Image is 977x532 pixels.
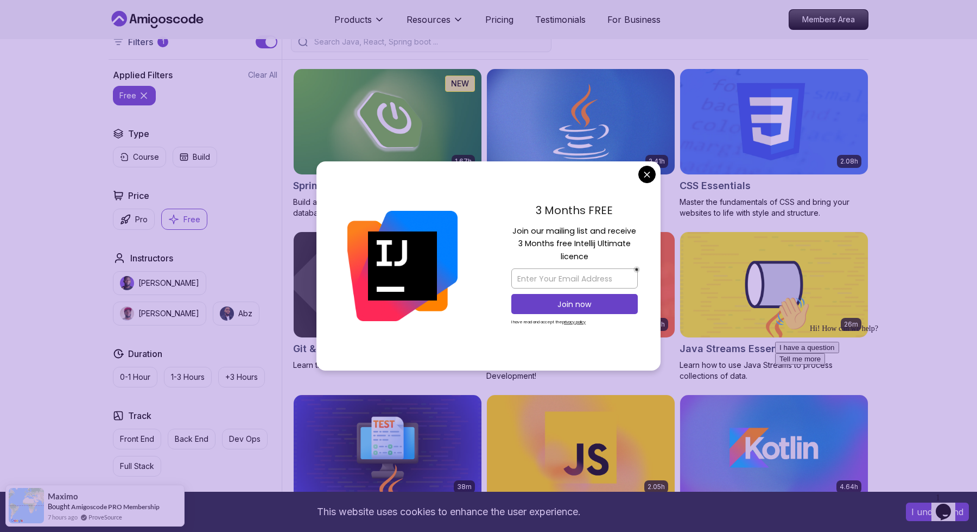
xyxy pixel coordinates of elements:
button: Build [173,147,217,167]
h2: Duration [128,347,162,360]
img: Javascript for Beginners card [487,395,675,500]
button: 1-3 Hours [164,367,212,387]
button: instructor imgAbz [213,302,259,326]
img: Java Unit Testing Essentials card [294,395,481,500]
img: :wave: [4,4,39,39]
p: Build a CRUD API with Spring Boot and PostgreSQL database using Spring Data JPA and Spring AI [293,197,482,218]
p: Learn the fundamentals of Git and GitHub. [293,360,482,371]
a: Java Streams Essentials card26mJava Streams EssentialsLearn how to use Java Streams to process co... [680,231,868,381]
p: Full Stack [120,461,154,472]
button: Tell me more [4,61,54,73]
p: Front End [120,434,154,445]
p: +3 Hours [225,372,258,383]
button: Clear All [248,70,277,80]
button: Accept cookies [906,503,969,521]
img: CSS Essentials card [680,69,868,174]
p: Course [133,152,159,162]
span: Hi! How can we help? [4,33,107,41]
img: instructor img [220,306,234,321]
span: 7 hours ago [48,512,78,522]
p: 38m [457,483,472,491]
button: +3 Hours [218,367,265,387]
a: Java for Beginners card2.41hJava for BeginnersBeginner-friendly Java course for essential program... [486,68,675,218]
h2: Instructors [130,252,173,265]
p: NEW [451,78,469,89]
a: CSS Essentials card2.08hCSS EssentialsMaster the fundamentals of CSS and bring your websites to l... [680,68,868,218]
a: Git & GitHub Fundamentals cardGit & GitHub FundamentalsLearn the fundamentals of Git and GitHub. [293,231,482,371]
p: Filters [128,35,153,48]
h2: CSS Essentials [680,178,751,193]
button: Free [161,209,207,230]
span: Bought [48,502,70,511]
p: 2.41h [649,157,665,166]
p: 2.08h [840,157,858,166]
p: Products [334,13,372,26]
a: Spring Boot for Beginners card1.67hNEWSpring Boot for BeginnersBuild a CRUD API with Spring Boot ... [293,68,482,218]
p: Build [193,152,210,162]
p: Pro [135,214,148,225]
img: provesource social proof notification image [9,488,44,523]
h2: Applied Filters [113,68,173,82]
a: ProveSource [88,512,122,522]
button: I have a question [4,50,68,61]
img: instructor img [120,306,134,321]
img: Spring Boot for Beginners card [294,69,481,174]
h2: Git & GitHub Fundamentals [293,341,422,356]
p: Master the fundamentals of CSS and bring your websites to life with style and structure. [680,197,868,218]
p: free [119,90,136,101]
p: [PERSON_NAME] [138,278,199,289]
button: Dev Ops [222,429,268,449]
a: For Business [607,13,661,26]
img: Java Streams Essentials card [680,232,868,337]
img: Git & GitHub Fundamentals card [294,232,481,337]
h2: Spring Boot for Beginners [293,178,417,193]
button: Full Stack [113,456,161,477]
input: Search Java, React, Spring boot ... [312,36,544,47]
button: Pro [113,209,155,230]
p: 0-1 Hour [120,372,150,383]
span: Maximo [48,492,78,501]
h2: Type [128,127,149,140]
button: Resources [407,13,464,35]
p: 1.67h [455,157,472,166]
img: Kotlin for Beginners card [680,395,868,500]
a: Pricing [485,13,513,26]
p: Dev Ops [229,434,261,445]
h2: Java Streams Essentials [680,341,798,356]
img: Java for Beginners card [487,69,675,174]
p: 1-3 Hours [171,372,205,383]
div: 👋Hi! How can we help?I have a questionTell me more [4,4,200,73]
button: Front End [113,429,161,449]
a: Amigoscode PRO Membership [71,503,160,511]
button: free [113,86,156,105]
p: Members Area [789,10,868,29]
p: [PERSON_NAME] [138,308,199,319]
h2: Price [128,189,149,202]
p: Resources [407,13,451,26]
p: Back End [175,434,208,445]
p: 1 [162,37,164,46]
p: 2.05h [648,483,665,491]
div: This website uses cookies to enhance the user experience. [8,500,890,524]
p: Free [183,214,200,225]
p: Abz [238,308,252,319]
button: 0-1 Hour [113,367,157,387]
h2: Track [128,409,151,422]
p: Learn how to use Java Streams to process collections of data. [680,360,868,381]
a: Testimonials [535,13,586,26]
p: 4.64h [840,483,858,491]
button: Back End [168,429,215,449]
img: instructor img [120,276,134,290]
iframe: chat widget [931,489,966,521]
iframe: chat widget [771,292,966,483]
a: Members Area [789,9,868,30]
button: instructor img[PERSON_NAME] [113,302,206,326]
button: instructor img[PERSON_NAME] [113,271,206,295]
button: Course [113,147,166,167]
button: Products [334,13,385,35]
